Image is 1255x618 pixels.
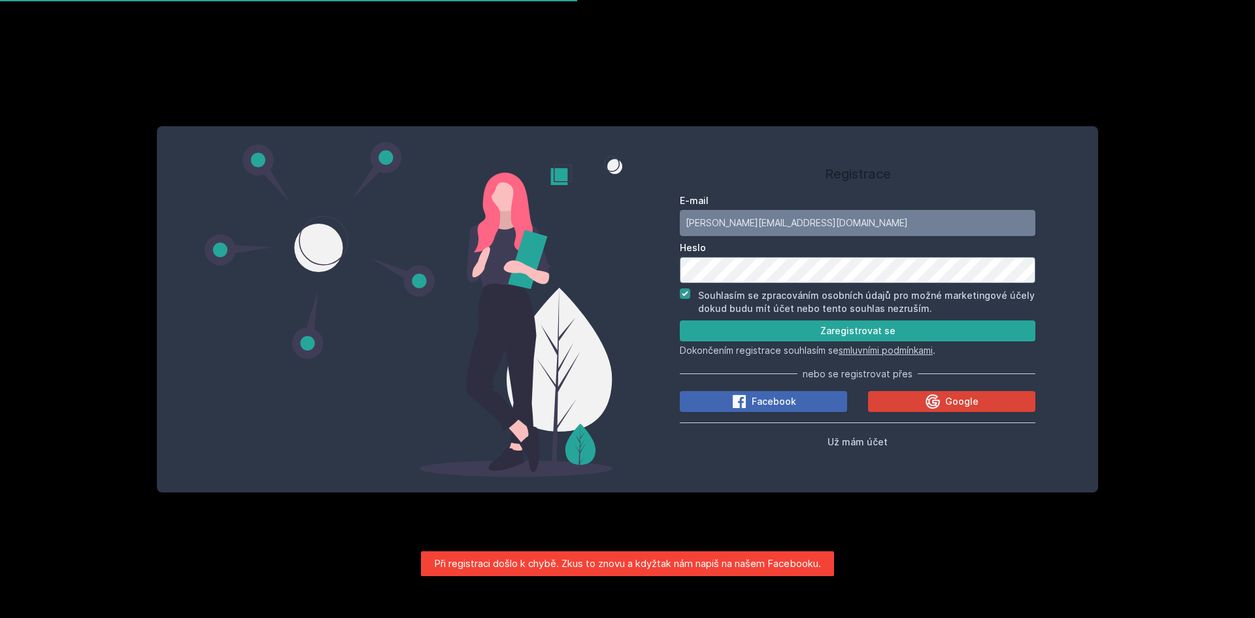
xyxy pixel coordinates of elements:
[680,391,847,412] button: Facebook
[945,395,979,408] span: Google
[868,391,1035,412] button: Google
[839,345,933,356] a: smluvními podmínkami
[680,194,1035,207] label: E-mail
[828,436,888,447] span: Už mám účet
[680,241,1035,254] label: Heslo
[421,551,834,576] div: Při registraci došlo k chybě. Zkus to znovu a kdyžtak nám napiš na našem Facebooku.
[680,344,1035,357] p: Dokončením registrace souhlasím se .
[752,395,796,408] span: Facebook
[828,434,888,449] button: Už mám účet
[698,290,1035,314] label: Souhlasím se zpracováním osobních údajů pro možné marketingové účely dokud budu mít účet nebo ten...
[680,320,1035,341] button: Zaregistrovat se
[803,368,912,381] span: nebo se registrovat přes
[680,210,1035,236] input: Tvoje e-mailová adresa
[680,164,1035,184] h1: Registrace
